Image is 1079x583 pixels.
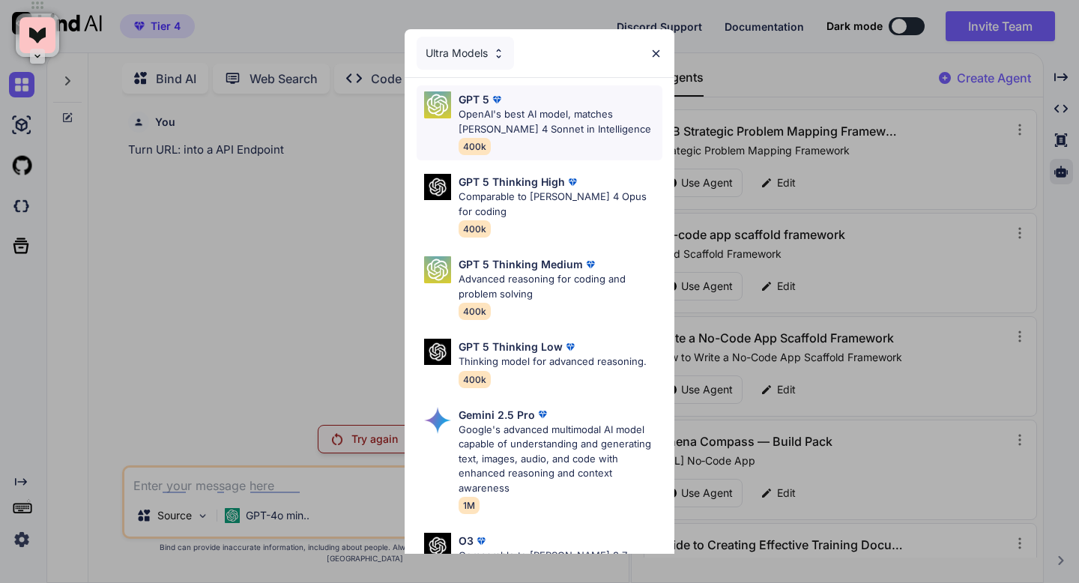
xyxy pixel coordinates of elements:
[424,256,451,283] img: Pick Models
[535,407,550,422] img: premium
[459,303,491,320] span: 400k
[565,175,580,190] img: premium
[459,138,491,155] span: 400k
[583,257,598,272] img: premium
[459,497,480,514] span: 1M
[474,534,489,549] img: premium
[459,549,662,578] p: Comparable to [PERSON_NAME] 3.7 Sonnet, superior intelligence
[424,533,451,559] img: Pick Models
[459,272,662,301] p: Advanced reasoning for coding and problem solving
[424,174,451,200] img: Pick Models
[424,91,451,118] img: Pick Models
[492,47,505,60] img: Pick Models
[459,174,565,190] p: GPT 5 Thinking High
[459,371,491,388] span: 400k
[417,37,514,70] div: Ultra Models
[459,220,491,238] span: 400k
[459,339,563,354] p: GPT 5 Thinking Low
[489,92,504,107] img: premium
[459,256,583,272] p: GPT 5 Thinking Medium
[459,533,474,549] p: O3
[459,190,662,219] p: Comparable to [PERSON_NAME] 4 Opus for coding
[459,107,662,136] p: OpenAI's best AI model, matches [PERSON_NAME] 4 Sonnet in Intelligence
[459,407,535,423] p: Gemini 2.5 Pro
[424,407,451,434] img: Pick Models
[650,47,662,60] img: close
[424,339,451,365] img: Pick Models
[459,423,662,496] p: Google's advanced multimodal AI model capable of understanding and generating text, images, audio...
[459,354,647,369] p: Thinking model for advanced reasoning.
[563,339,578,354] img: premium
[459,91,489,107] p: GPT 5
